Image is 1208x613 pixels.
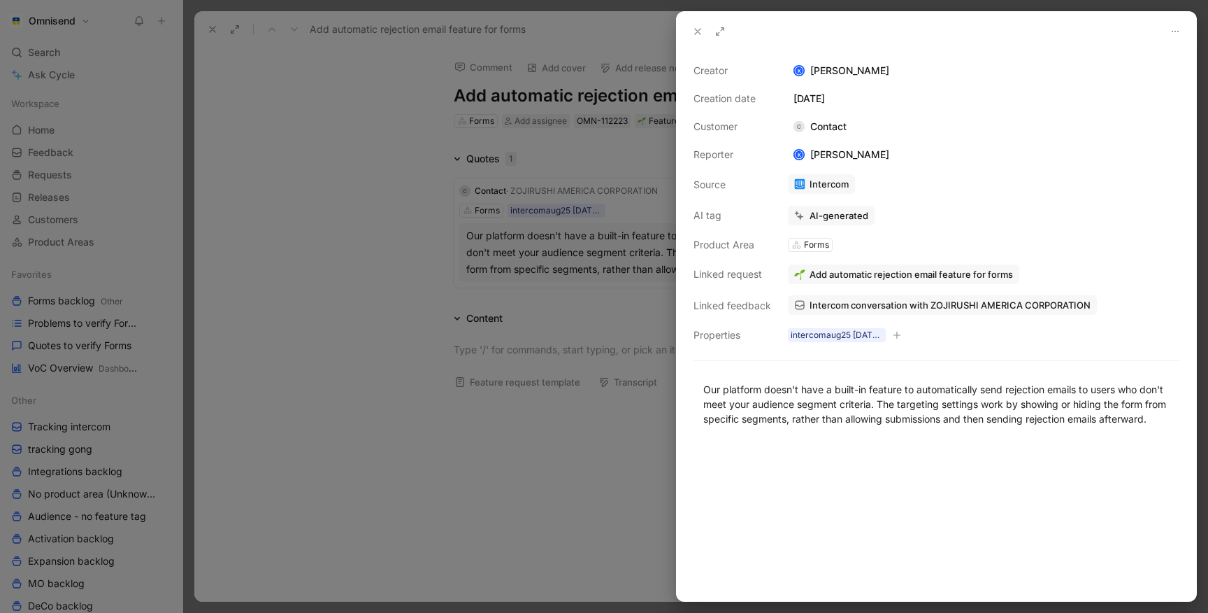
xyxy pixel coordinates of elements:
div: Properties [693,327,771,344]
div: intercomaug25 [DATE] 10:40 [791,328,883,342]
div: Creation date [693,90,771,107]
div: Creator [693,62,771,79]
div: AI tag [693,207,771,224]
div: Forms [804,238,829,252]
div: [PERSON_NAME] [788,146,895,163]
a: Intercom conversation with ZOJIRUSHI AMERICA CORPORATION [788,295,1097,315]
span: Add automatic rejection email feature for forms [810,268,1013,281]
div: K [795,150,804,160]
img: 🌱 [794,269,805,280]
div: [DATE] [788,90,1179,107]
div: Linked feedback [693,297,771,314]
a: Intercom [788,174,855,194]
div: Our platform doesn't have a built-in feature to automatically send rejection emails to users who ... [703,382,1170,426]
button: 🌱Add automatic rejection email feature for forms [788,265,1019,284]
div: [PERSON_NAME] [788,62,1179,79]
div: Product Area [693,237,771,253]
button: AI-generated [788,206,875,225]
div: Reporter [693,146,771,163]
div: Customer [693,118,771,135]
div: Source [693,176,771,193]
div: Contact [788,118,852,135]
span: Intercom conversation with ZOJIRUSHI AMERICA CORPORATION [810,299,1091,311]
div: C [793,121,805,132]
div: AI-generated [810,209,868,222]
div: K [795,66,804,76]
div: Linked request [693,266,771,283]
